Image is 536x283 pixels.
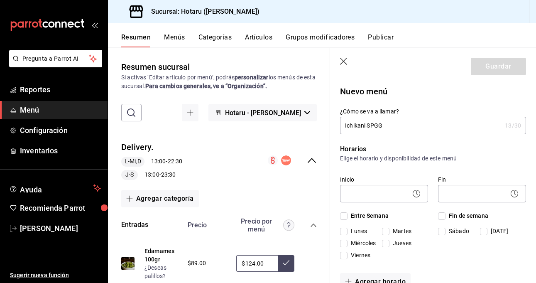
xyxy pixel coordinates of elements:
button: open_drawer_menu [91,22,98,28]
span: Configuración [20,125,101,136]
span: [PERSON_NAME] [20,223,101,234]
div: navigation tabs [121,33,536,47]
span: Hotaru - [PERSON_NAME] [225,109,301,117]
span: Miércoles [348,239,376,248]
div: 13:00 - 23:30 [121,170,182,180]
label: ¿Cómo se va a llamar? [340,108,526,114]
span: L-Mi,D [121,157,144,166]
button: collapse-category-row [310,222,317,229]
button: Agregar categoría [121,190,199,207]
div: Si activas ‘Editar artículo por menú’, podrás los menús de esta sucursal. [121,73,317,91]
button: Publicar [368,33,394,47]
span: Lunes [348,227,367,236]
span: Martes [389,227,411,236]
input: Sin ajuste [236,255,278,272]
input: Buscar menú [139,104,144,121]
div: Precio por menú [236,217,294,233]
a: Pregunta a Parrot AI [6,60,102,69]
strong: Para cambios generales, ve a “Organización”. [145,83,267,89]
button: Pregunta a Parrot AI [9,50,102,67]
div: 13 /30 [505,121,521,130]
span: Viernes [348,251,370,260]
button: Hotaru - [PERSON_NAME] [208,104,317,121]
span: Sugerir nueva función [10,271,101,280]
span: Inventarios [20,145,101,156]
span: Ayuda [20,183,90,193]
h3: Sucursal: Hotaru ([PERSON_NAME]) [144,7,259,17]
span: Jueves [389,239,411,248]
span: Fin de semana [445,212,488,220]
strong: personalizar [235,74,269,81]
button: Edamames 100gr [144,247,179,263]
button: Resumen [121,33,151,47]
p: Nuevo menú [340,85,526,98]
label: Inicio [340,177,428,182]
span: Menú [20,104,101,116]
div: Resumen sucursal [121,61,190,73]
img: Preview [121,257,135,270]
span: Recomienda Parrot [20,202,101,214]
div: collapse-menu-row [108,135,330,187]
span: $89.00 [188,259,206,268]
p: Elige el horario y disponibilidad de este menú [340,154,526,162]
button: ¿Deseas palillos? [144,263,179,280]
span: Pregunta a Parrot AI [22,54,89,63]
span: Sábado [445,227,469,236]
span: Reportes [20,84,101,95]
button: Delivery. [121,141,154,153]
span: J-S [122,170,137,179]
button: Menús [164,33,185,47]
button: Artículos [245,33,272,47]
p: Horarios [340,144,526,154]
span: [DATE] [487,227,508,236]
button: Grupos modificadores [286,33,355,47]
button: Entradas [121,220,148,230]
div: 13:00 - 22:30 [121,157,182,167]
div: Precio [179,221,233,229]
label: Fin [438,177,526,182]
button: Categorías [198,33,232,47]
span: Entre Semana [348,212,389,220]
